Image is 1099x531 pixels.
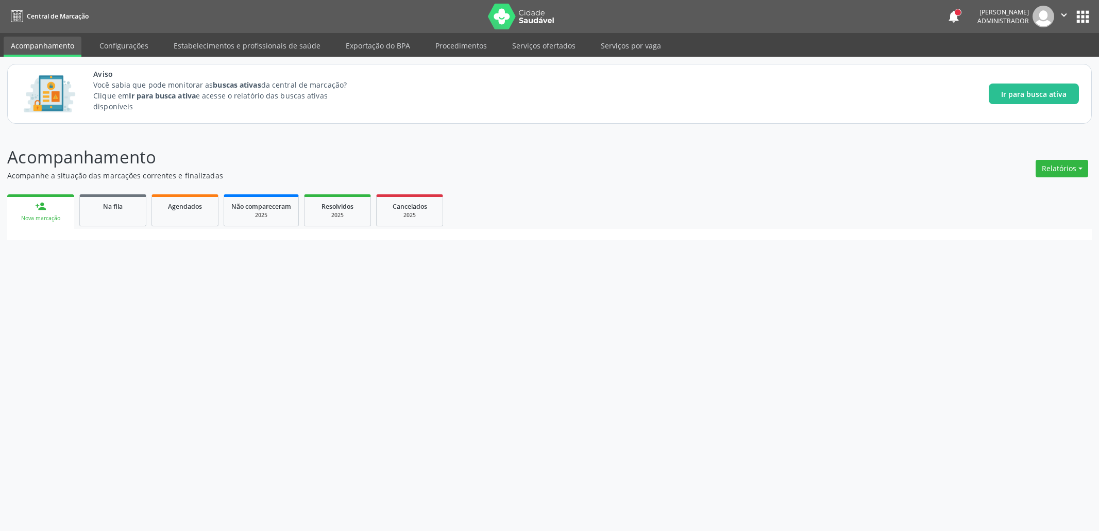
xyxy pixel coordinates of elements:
[428,37,494,55] a: Procedimentos
[103,202,123,211] span: Na fila
[322,202,353,211] span: Resolvidos
[166,37,328,55] a: Estabelecimentos e profissionais de saúde
[20,71,79,117] img: Imagem de CalloutCard
[27,12,89,21] span: Central de Marcação
[312,211,363,219] div: 2025
[977,8,1029,16] div: [PERSON_NAME]
[7,170,767,181] p: Acompanhe a situação das marcações correntes e finalizadas
[93,69,366,79] span: Aviso
[168,202,202,211] span: Agendados
[93,79,366,112] p: Você sabia que pode monitorar as da central de marcação? Clique em e acesse o relatório das busca...
[231,211,291,219] div: 2025
[977,16,1029,25] span: Administrador
[339,37,417,55] a: Exportação do BPA
[213,80,261,90] strong: buscas ativas
[231,202,291,211] span: Não compareceram
[1058,9,1070,21] i: 
[4,37,81,57] a: Acompanhamento
[505,37,583,55] a: Serviços ofertados
[7,8,89,25] a: Central de Marcação
[1054,6,1074,27] button: 
[1033,6,1054,27] img: img
[594,37,668,55] a: Serviços por vaga
[946,9,961,24] button: notifications
[989,84,1079,104] button: Ir para busca ativa
[35,201,46,212] div: person_add
[393,202,427,211] span: Cancelados
[1001,89,1067,99] span: Ir para busca ativa
[7,144,767,170] p: Acompanhamento
[14,214,67,222] div: Nova marcação
[129,91,196,101] strong: Ir para busca ativa
[384,211,435,219] div: 2025
[92,37,156,55] a: Configurações
[1074,8,1092,26] button: apps
[1036,160,1088,177] button: Relatórios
